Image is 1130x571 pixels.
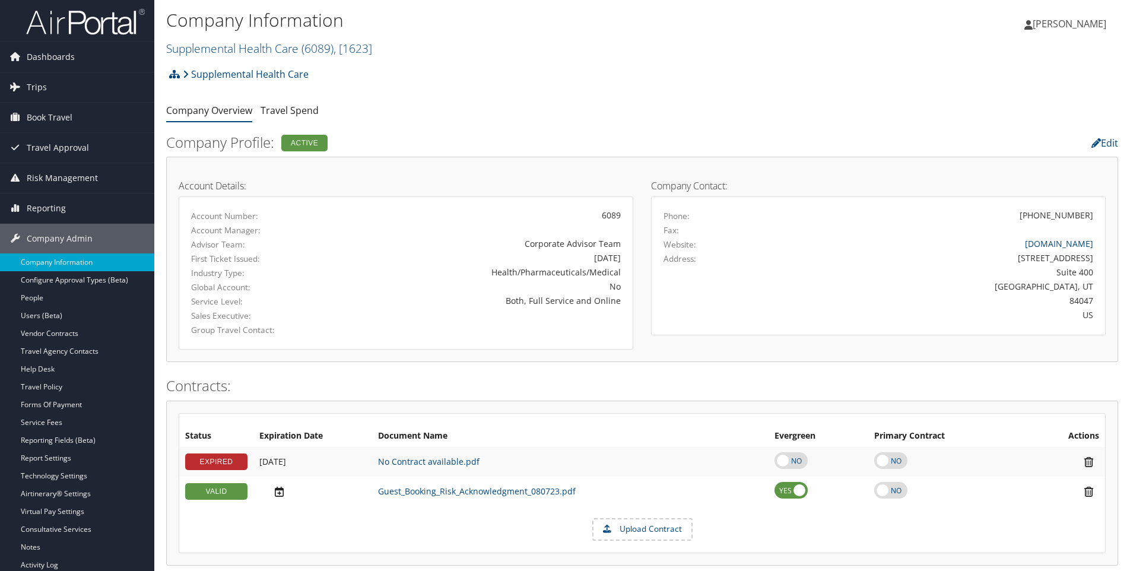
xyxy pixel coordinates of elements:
[340,280,621,293] div: No
[191,296,322,307] label: Service Level:
[340,237,621,250] div: Corporate Advisor Team
[1078,486,1099,498] i: Remove Contract
[191,253,322,265] label: First Ticket Issued:
[1033,17,1106,30] span: [PERSON_NAME]
[769,426,868,447] th: Evergreen
[191,210,322,222] label: Account Number:
[1078,456,1099,468] i: Remove Contract
[27,72,47,102] span: Trips
[166,104,252,117] a: Company Overview
[776,309,1094,321] div: US
[340,266,621,278] div: Health/Pharmaceuticals/Medical
[27,133,89,163] span: Travel Approval
[651,181,1106,191] h4: Company Contact:
[372,426,769,447] th: Document Name
[776,280,1094,293] div: [GEOGRAPHIC_DATA], UT
[191,224,322,236] label: Account Manager:
[664,210,690,222] label: Phone:
[378,486,576,497] a: Guest_Booking_Risk_Acknowledgment_080723.pdf
[27,163,98,193] span: Risk Management
[179,181,633,191] h4: Account Details:
[1024,6,1118,42] a: [PERSON_NAME]
[776,294,1094,307] div: 84047
[191,239,322,250] label: Advisor Team:
[191,267,322,279] label: Industry Type:
[26,8,145,36] img: airportal-logo.png
[261,104,319,117] a: Travel Spend
[191,324,322,336] label: Group Travel Contact:
[27,193,66,223] span: Reporting
[185,453,247,470] div: EXPIRED
[593,519,691,540] label: Upload Contract
[27,224,93,253] span: Company Admin
[27,103,72,132] span: Book Travel
[179,426,253,447] th: Status
[378,456,480,467] a: No Contract available.pdf
[1025,238,1093,249] a: [DOMAIN_NAME]
[259,456,366,467] div: Add/Edit Date
[191,281,322,293] label: Global Account:
[776,252,1094,264] div: [STREET_ADDRESS]
[340,252,621,264] div: [DATE]
[664,239,696,250] label: Website:
[185,483,247,500] div: VALID
[166,132,795,153] h2: Company Profile:
[340,209,621,221] div: 6089
[664,224,679,236] label: Fax:
[1091,137,1118,150] a: Edit
[334,40,372,56] span: , [ 1623 ]
[166,376,1118,396] h2: Contracts:
[281,135,328,151] div: Active
[27,42,75,72] span: Dashboards
[868,426,1024,447] th: Primary Contract
[259,456,286,467] span: [DATE]
[1020,209,1093,221] div: [PHONE_NUMBER]
[183,62,309,86] a: Supplemental Health Care
[253,426,372,447] th: Expiration Date
[191,310,322,322] label: Sales Executive:
[259,486,366,498] div: Add/Edit Date
[1024,426,1105,447] th: Actions
[166,8,801,33] h1: Company Information
[664,253,696,265] label: Address:
[166,40,372,56] a: Supplemental Health Care
[301,40,334,56] span: ( 6089 )
[776,266,1094,278] div: Suite 400
[340,294,621,307] div: Both, Full Service and Online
